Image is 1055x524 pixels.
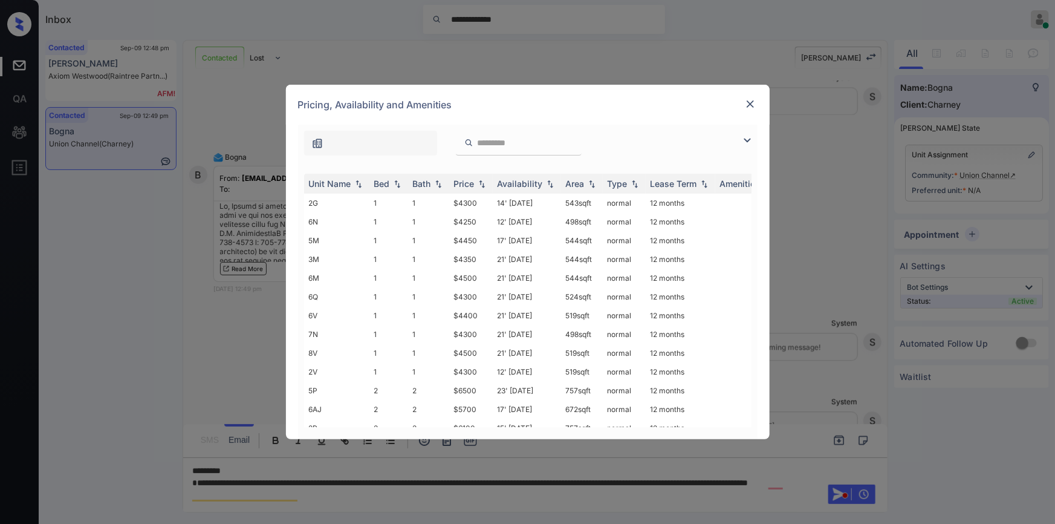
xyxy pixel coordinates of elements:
[646,194,715,212] td: 12 months
[608,178,628,189] div: Type
[566,178,585,189] div: Area
[646,400,715,419] td: 12 months
[286,85,770,125] div: Pricing, Availability and Amenities
[603,419,646,437] td: normal
[449,344,493,362] td: $4500
[449,362,493,381] td: $4300
[646,231,715,250] td: 12 months
[493,325,561,344] td: 21' [DATE]
[369,231,408,250] td: 1
[449,381,493,400] td: $6500
[304,287,369,306] td: 6Q
[464,137,473,148] img: icon-zuma
[603,250,646,269] td: normal
[561,325,603,344] td: 498 sqft
[561,381,603,400] td: 757 sqft
[449,194,493,212] td: $4300
[449,287,493,306] td: $4300
[304,344,369,362] td: 8V
[603,344,646,362] td: normal
[561,269,603,287] td: 544 sqft
[369,344,408,362] td: 1
[603,325,646,344] td: normal
[646,362,715,381] td: 12 months
[449,419,493,437] td: $6100
[408,381,449,400] td: 2
[413,178,431,189] div: Bath
[493,362,561,381] td: 12' [DATE]
[646,381,715,400] td: 12 months
[304,231,369,250] td: 5M
[449,250,493,269] td: $4350
[369,194,408,212] td: 1
[720,178,761,189] div: Amenities
[408,250,449,269] td: 1
[561,362,603,381] td: 519 sqft
[646,344,715,362] td: 12 months
[603,269,646,287] td: normal
[476,180,488,188] img: sorting
[646,419,715,437] td: 12 months
[408,231,449,250] td: 1
[408,344,449,362] td: 1
[304,419,369,437] td: 2P
[493,250,561,269] td: 21' [DATE]
[561,419,603,437] td: 757 sqft
[408,362,449,381] td: 1
[369,419,408,437] td: 2
[498,178,543,189] div: Availability
[740,133,755,148] img: icon-zuma
[493,344,561,362] td: 21' [DATE]
[561,344,603,362] td: 519 sqft
[408,287,449,306] td: 1
[352,180,365,188] img: sorting
[449,325,493,344] td: $4300
[493,306,561,325] td: 21' [DATE]
[304,250,369,269] td: 3M
[304,400,369,419] td: 6AJ
[603,287,646,306] td: normal
[304,381,369,400] td: 5P
[304,325,369,344] td: 7N
[408,212,449,231] td: 1
[408,306,449,325] td: 1
[698,180,710,188] img: sorting
[408,419,449,437] td: 2
[369,362,408,381] td: 1
[374,178,390,189] div: Bed
[603,362,646,381] td: normal
[369,250,408,269] td: 1
[603,212,646,231] td: normal
[744,98,756,110] img: close
[586,180,598,188] img: sorting
[408,400,449,419] td: 2
[493,231,561,250] td: 17' [DATE]
[449,306,493,325] td: $4400
[646,306,715,325] td: 12 months
[493,381,561,400] td: 23' [DATE]
[304,306,369,325] td: 6V
[369,381,408,400] td: 2
[493,419,561,437] td: 15' [DATE]
[304,362,369,381] td: 2V
[646,325,715,344] td: 12 months
[449,269,493,287] td: $4500
[432,180,444,188] img: sorting
[646,212,715,231] td: 12 months
[369,212,408,231] td: 1
[304,194,369,212] td: 2G
[408,325,449,344] td: 1
[603,231,646,250] td: normal
[629,180,641,188] img: sorting
[603,381,646,400] td: normal
[561,194,603,212] td: 543 sqft
[603,194,646,212] td: normal
[561,306,603,325] td: 519 sqft
[408,269,449,287] td: 1
[646,250,715,269] td: 12 months
[544,180,556,188] img: sorting
[369,325,408,344] td: 1
[561,212,603,231] td: 498 sqft
[311,137,323,149] img: icon-zuma
[646,269,715,287] td: 12 months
